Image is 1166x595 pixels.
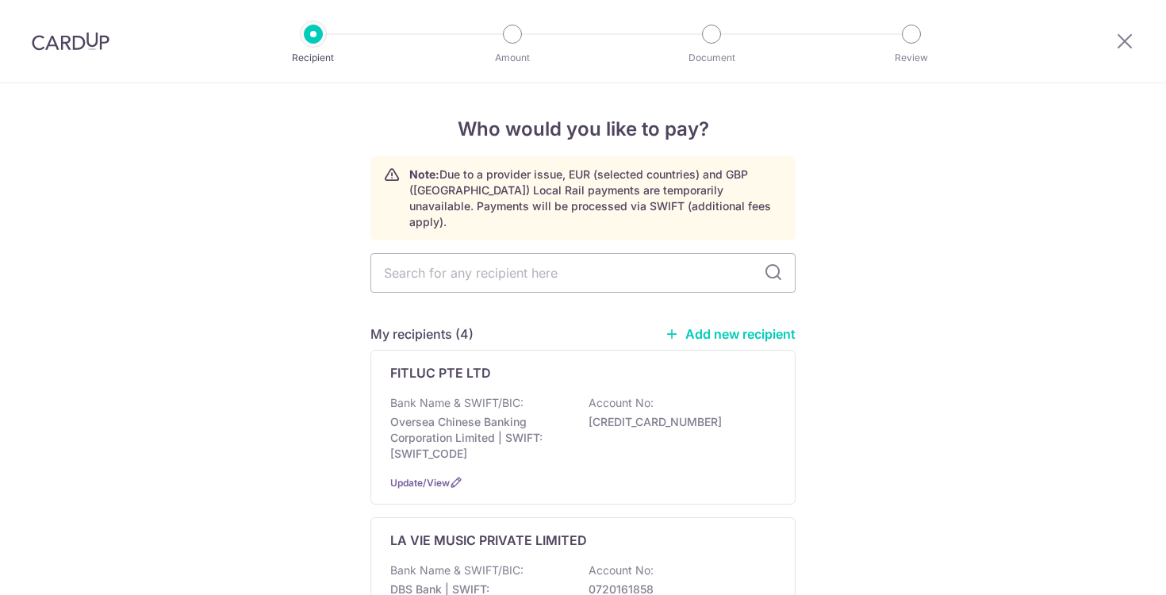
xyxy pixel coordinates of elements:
[390,395,524,411] p: Bank Name & SWIFT/BIC:
[409,167,782,230] p: Due to a provider issue, EUR (selected countries) and GBP ([GEOGRAPHIC_DATA]) Local Rail payments...
[853,50,970,66] p: Review
[255,50,372,66] p: Recipient
[370,253,796,293] input: Search for any recipient here
[1064,547,1150,587] iframe: Opens a widget where you can find more information
[390,414,568,462] p: Oversea Chinese Banking Corporation Limited | SWIFT: [SWIFT_CODE]
[370,115,796,144] h4: Who would you like to pay?
[653,50,770,66] p: Document
[390,363,491,382] p: FITLUC PTE LTD
[390,477,450,489] a: Update/View
[454,50,571,66] p: Amount
[390,562,524,578] p: Bank Name & SWIFT/BIC:
[589,414,766,430] p: [CREDIT_CARD_NUMBER]
[409,167,439,181] strong: Note:
[589,395,654,411] p: Account No:
[665,326,796,342] a: Add new recipient
[390,531,587,550] p: LA VIE MUSIC PRIVATE LIMITED
[589,562,654,578] p: Account No:
[32,32,109,51] img: CardUp
[370,324,474,344] h5: My recipients (4)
